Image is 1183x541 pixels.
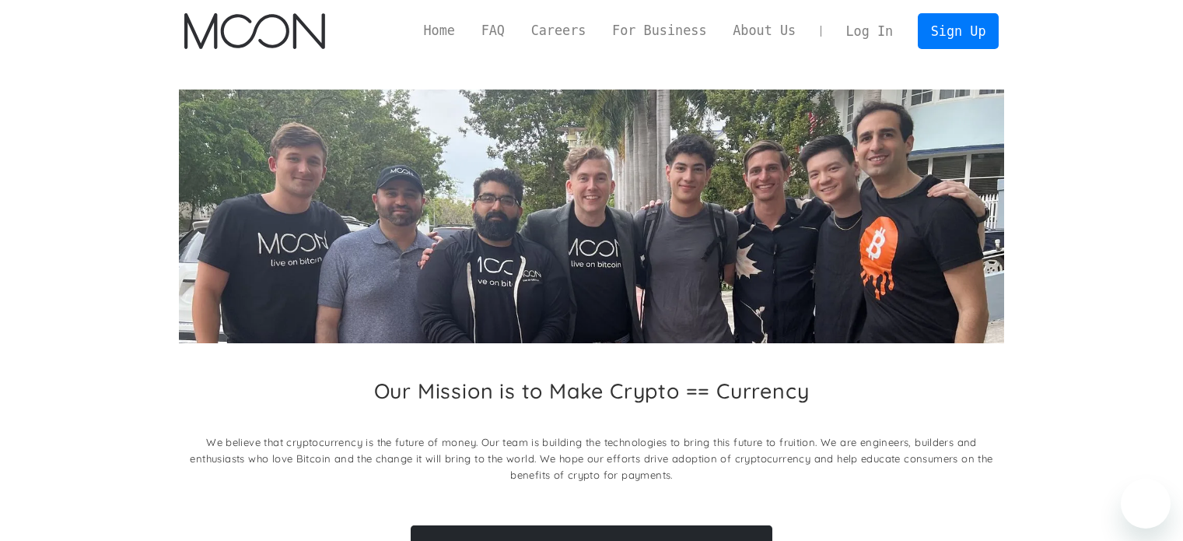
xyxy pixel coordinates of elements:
[184,13,325,49] img: Moon Logo
[468,21,518,40] a: FAQ
[599,21,719,40] a: For Business
[179,434,1004,483] p: We believe that cryptocurrency is the future of money. Our team is building the technologies to b...
[374,378,810,403] h2: Our Mission is to Make Crypto == Currency
[918,13,999,48] a: Sign Up
[1121,479,1171,529] iframe: לחצן לפתיחת חלון הודעות הטקסט
[719,21,809,40] a: About Us
[411,21,468,40] a: Home
[518,21,599,40] a: Careers
[184,13,325,49] a: home
[833,14,906,48] a: Log In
